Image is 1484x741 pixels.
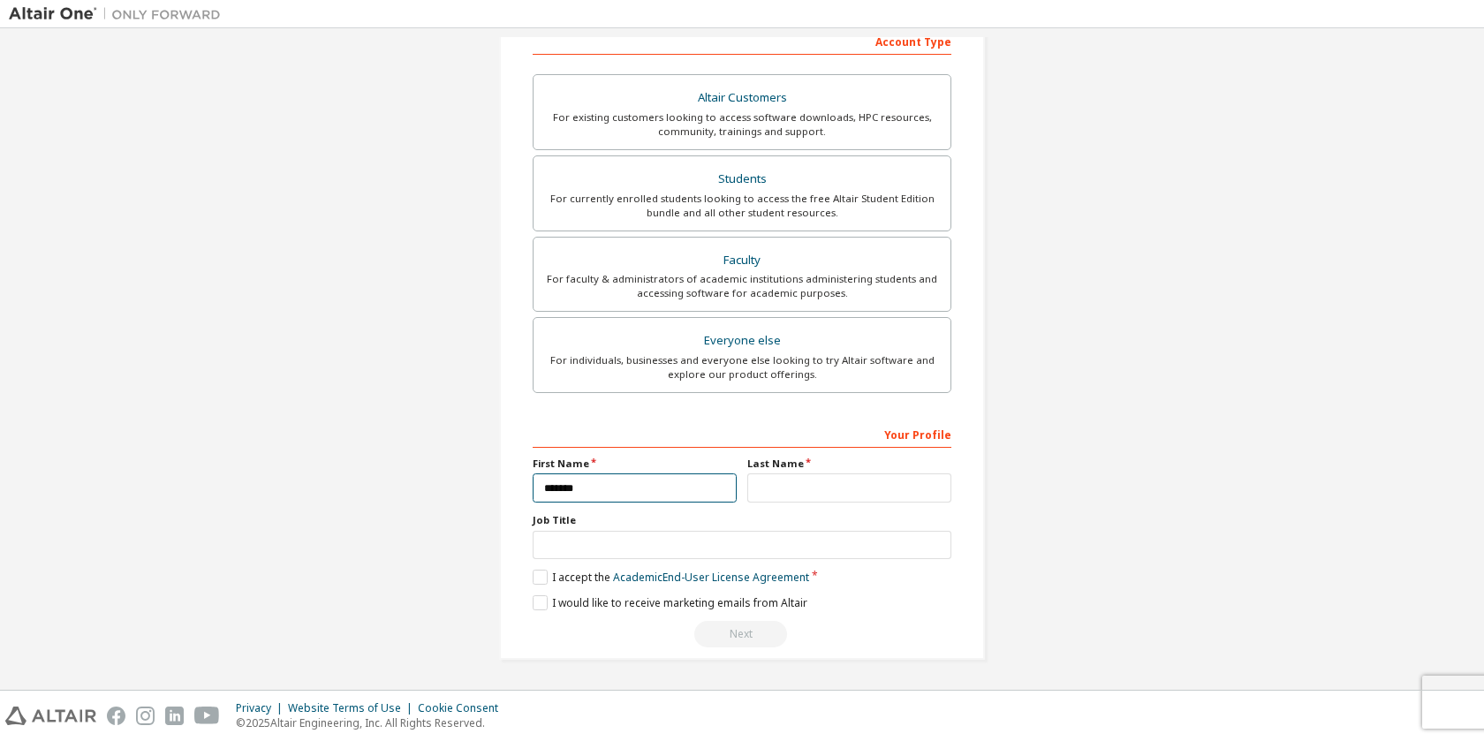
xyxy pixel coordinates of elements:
[533,457,737,471] label: First Name
[107,707,125,725] img: facebook.svg
[533,420,951,448] div: Your Profile
[544,248,940,273] div: Faculty
[5,707,96,725] img: altair_logo.svg
[544,192,940,220] div: For currently enrolled students looking to access the free Altair Student Edition bundle and all ...
[544,86,940,110] div: Altair Customers
[533,513,951,527] label: Job Title
[544,353,940,382] div: For individuals, businesses and everyone else looking to try Altair software and explore our prod...
[194,707,220,725] img: youtube.svg
[136,707,155,725] img: instagram.svg
[533,26,951,55] div: Account Type
[544,329,940,353] div: Everyone else
[544,110,940,139] div: For existing customers looking to access software downloads, HPC resources, community, trainings ...
[418,701,509,715] div: Cookie Consent
[613,570,809,585] a: Academic End-User License Agreement
[165,707,184,725] img: linkedin.svg
[544,167,940,192] div: Students
[236,701,288,715] div: Privacy
[544,272,940,300] div: For faculty & administrators of academic institutions administering students and accessing softwa...
[533,621,951,647] div: Read and acccept EULA to continue
[9,5,230,23] img: Altair One
[533,595,807,610] label: I would like to receive marketing emails from Altair
[288,701,418,715] div: Website Terms of Use
[533,570,809,585] label: I accept the
[236,715,509,730] p: © 2025 Altair Engineering, Inc. All Rights Reserved.
[747,457,951,471] label: Last Name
